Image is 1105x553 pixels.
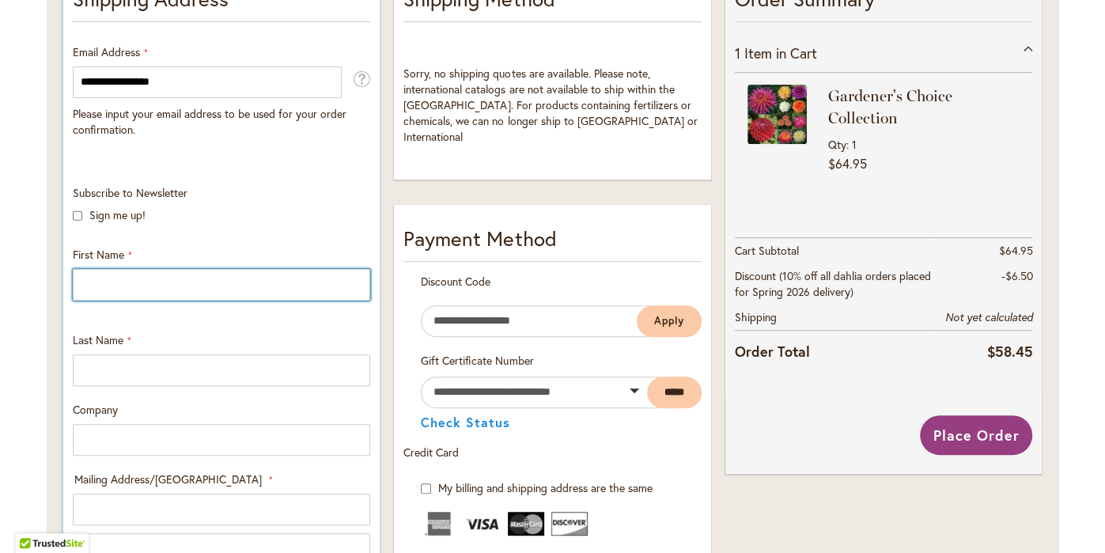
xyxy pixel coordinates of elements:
[637,305,702,337] button: Apply
[735,339,810,362] strong: Order Total
[438,480,653,495] span: My billing and shipping address are the same
[744,44,817,62] span: Item in Cart
[735,237,933,263] th: Cart Subtotal
[73,402,118,417] span: Company
[73,247,124,262] span: First Name
[654,314,684,328] span: Apply
[73,106,346,137] span: Please input your email address to be used for your order confirmation.
[551,512,588,536] img: Discover
[421,353,533,368] span: Gift Certificate Number
[998,243,1032,258] span: $64.95
[747,85,807,144] img: Gardener's Choice Collection
[403,66,697,144] span: Sorry, no shipping quotes are available. Please note, international catalogs are not available to...
[1001,268,1032,283] span: -$6.50
[12,497,56,541] iframe: Launch Accessibility Center
[828,137,846,152] span: Qty
[508,512,544,536] img: MasterCard
[852,137,857,152] span: 1
[403,224,701,262] div: Payment Method
[421,512,457,536] img: American Express
[73,185,187,200] span: Subscribe to Newsletter
[89,207,146,222] label: Sign me up!
[74,472,262,487] span: Mailing Address/[GEOGRAPHIC_DATA]
[73,332,123,347] span: Last Name
[403,445,459,460] span: Credit Card
[421,416,510,429] button: Check Status
[464,512,501,536] img: Visa
[735,268,931,299] span: Discount (10% off all dahlia orders placed for Spring 2026 delivery)
[933,426,1020,445] span: Place Order
[73,44,140,59] span: Email Address
[735,309,777,324] span: Shipping
[986,342,1032,361] span: $58.45
[421,274,490,289] span: Discount Code
[944,310,1032,324] span: Not yet calculated
[735,44,740,62] span: 1
[920,415,1033,455] button: Place Order
[828,155,867,172] span: $64.95
[828,85,1016,129] strong: Gardener's Choice Collection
